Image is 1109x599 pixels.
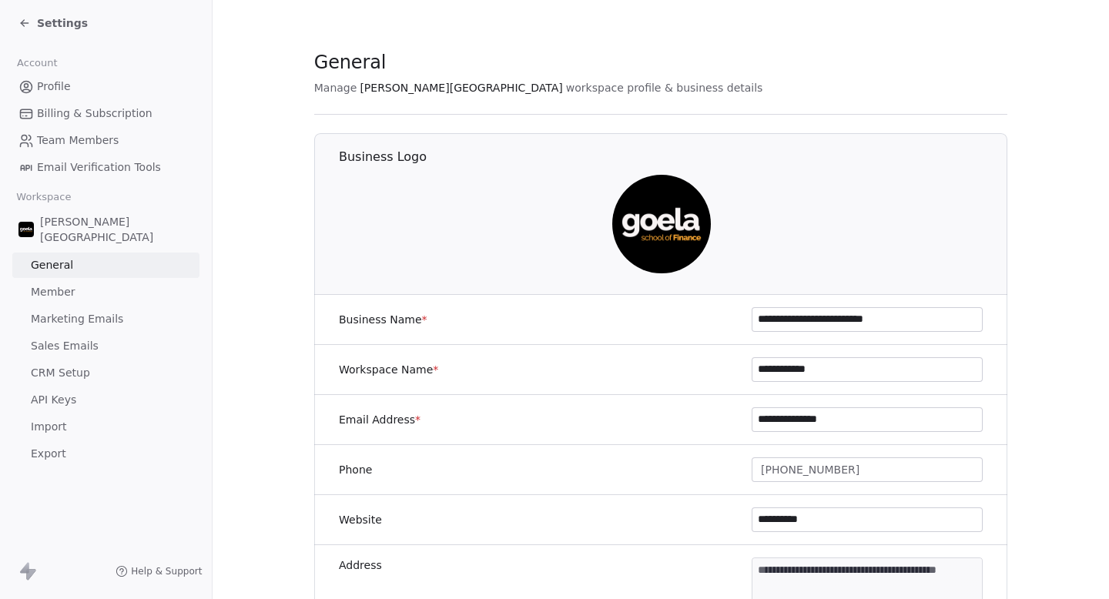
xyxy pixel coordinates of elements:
[37,159,161,176] span: Email Verification Tools
[611,175,710,273] img: Zeeshan%20Neck%20Print%20Dark.png
[12,74,199,99] a: Profile
[360,80,562,95] span: [PERSON_NAME][GEOGRAPHIC_DATA]
[31,392,76,408] span: API Keys
[37,105,152,122] span: Billing & Subscription
[18,15,88,31] a: Settings
[339,362,438,377] label: Workspace Name
[31,419,66,435] span: Import
[339,557,382,573] label: Address
[10,186,78,209] span: Workspace
[37,132,119,149] span: Team Members
[314,51,387,74] span: General
[31,284,75,300] span: Member
[31,446,66,462] span: Export
[131,565,202,577] span: Help & Support
[12,414,199,440] a: Import
[339,412,420,427] label: Email Address
[12,128,199,153] a: Team Members
[10,52,64,75] span: Account
[37,15,88,31] span: Settings
[339,462,372,477] label: Phone
[12,155,199,180] a: Email Verification Tools
[314,80,357,95] span: Manage
[18,222,34,237] img: Zeeshan%20Neck%20Print%20Dark.png
[12,387,199,413] a: API Keys
[31,257,73,273] span: General
[761,462,859,478] span: [PHONE_NUMBER]
[40,214,193,245] span: [PERSON_NAME][GEOGRAPHIC_DATA]
[12,306,199,332] a: Marketing Emails
[31,311,123,327] span: Marketing Emails
[12,441,199,467] a: Export
[12,279,199,305] a: Member
[31,338,99,354] span: Sales Emails
[37,79,71,95] span: Profile
[339,312,427,327] label: Business Name
[12,253,199,278] a: General
[339,512,382,527] label: Website
[566,80,763,95] span: workspace profile & business details
[116,565,202,577] a: Help & Support
[752,457,983,482] button: [PHONE_NUMBER]
[12,101,199,126] a: Billing & Subscription
[12,360,199,386] a: CRM Setup
[12,333,199,359] a: Sales Emails
[31,365,90,381] span: CRM Setup
[339,149,1008,166] h1: Business Logo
